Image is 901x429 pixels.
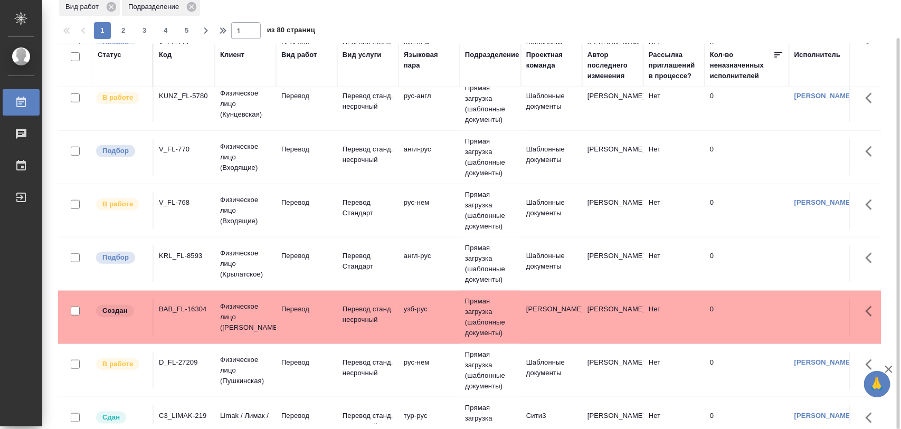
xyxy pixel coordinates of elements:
[399,139,460,176] td: англ-рус
[159,411,210,421] div: C3_LIMAK-219
[859,352,885,377] button: Здесь прячутся важные кнопки
[95,411,147,425] div: Менеджер проверил работу исполнителя, передает ее на следующий этап
[115,25,132,36] span: 2
[460,78,521,130] td: Прямая загрузка (шаблонные документы)
[98,50,121,60] div: Статус
[95,144,147,158] div: Можно подбирать исполнителей
[582,299,643,336] td: [PERSON_NAME]
[102,252,129,263] p: Подбор
[178,25,195,36] span: 5
[159,251,210,261] div: KRL_FL-8593
[460,237,521,290] td: Прямая загрузка (шаблонные документы)
[157,22,174,39] button: 4
[521,85,582,122] td: Шаблонные документы
[159,357,210,368] div: D_FL-27209
[281,304,332,314] p: Перевод
[343,357,393,378] p: Перевод станд. несрочный
[705,85,789,122] td: 0
[220,355,271,386] p: Физическое лицо (Пушкинская)
[343,251,393,272] p: Перевод Стандарт
[643,352,705,389] td: Нет
[859,299,885,324] button: Здесь прячутся важные кнопки
[102,199,133,209] p: В работе
[399,192,460,229] td: рус-нем
[281,91,332,101] p: Перевод
[95,304,147,318] div: Заказ еще не согласован с клиентом, искать исполнителей рано
[794,50,841,60] div: Исполнитель
[281,357,332,368] p: Перевод
[794,198,853,206] a: [PERSON_NAME]
[159,91,210,101] div: KUNZ_FL-5780
[587,50,638,81] div: Автор последнего изменения
[460,131,521,184] td: Прямая загрузка (шаблонные документы)
[220,88,271,120] p: Физическое лицо (Кунцевская)
[582,85,643,122] td: [PERSON_NAME]
[220,141,271,173] p: Физическое лицо (Входящие)
[794,358,853,366] a: [PERSON_NAME]
[582,245,643,282] td: [PERSON_NAME]
[705,299,789,336] td: 0
[281,197,332,208] p: Перевод
[399,299,460,336] td: узб-рус
[794,92,853,100] a: [PERSON_NAME]
[710,50,773,81] div: Кол-во неназначенных исполнителей
[343,91,393,112] p: Перевод станд. несрочный
[460,344,521,397] td: Прямая загрузка (шаблонные документы)
[95,251,147,265] div: Можно подбирать исполнителей
[794,412,853,420] a: [PERSON_NAME]
[705,352,789,389] td: 0
[649,50,699,81] div: Рассылка приглашений в процессе?
[465,50,519,60] div: Подразделение
[521,192,582,229] td: Шаблонные документы
[705,245,789,282] td: 0
[521,245,582,282] td: Шаблонные документы
[65,2,102,12] p: Вид работ
[343,304,393,325] p: Перевод станд. несрочный
[102,359,133,369] p: В работе
[267,24,315,39] span: из 80 страниц
[95,91,147,105] div: Исполнитель выполняет работу
[859,245,885,271] button: Здесь прячутся важные кнопки
[868,373,886,395] span: 🙏
[102,306,128,316] p: Создан
[521,352,582,389] td: Шаблонные документы
[343,50,382,60] div: Вид услуги
[705,192,789,229] td: 0
[220,195,271,226] p: Физическое лицо (Входящие)
[128,2,183,12] p: Подразделение
[705,139,789,176] td: 0
[864,371,890,397] button: 🙏
[159,50,172,60] div: Код
[399,352,460,389] td: рус-нем
[281,411,332,421] p: Перевод
[220,50,244,60] div: Клиент
[582,139,643,176] td: [PERSON_NAME]
[643,85,705,122] td: Нет
[460,184,521,237] td: Прямая загрузка (шаблонные документы)
[220,301,271,333] p: Физическое лицо ([PERSON_NAME])
[643,139,705,176] td: Нет
[178,22,195,39] button: 5
[521,139,582,176] td: Шаблонные документы
[643,192,705,229] td: Нет
[136,22,153,39] button: 3
[159,304,210,314] div: BAB_FL-16304
[582,192,643,229] td: [PERSON_NAME]
[136,25,153,36] span: 3
[643,245,705,282] td: Нет
[859,192,885,217] button: Здесь прячутся важные кнопки
[460,291,521,344] td: Прямая загрузка (шаблонные документы)
[343,144,393,165] p: Перевод станд. несрочный
[115,22,132,39] button: 2
[281,251,332,261] p: Перевод
[281,144,332,155] p: Перевод
[526,50,577,71] div: Проектная команда
[159,144,210,155] div: V_FL-770
[95,197,147,212] div: Исполнитель выполняет работу
[521,299,582,336] td: [PERSON_NAME]
[157,25,174,36] span: 4
[95,357,147,371] div: Исполнитель выполняет работу
[159,197,210,208] div: V_FL-768
[859,139,885,164] button: Здесь прячутся важные кнопки
[102,92,133,103] p: В работе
